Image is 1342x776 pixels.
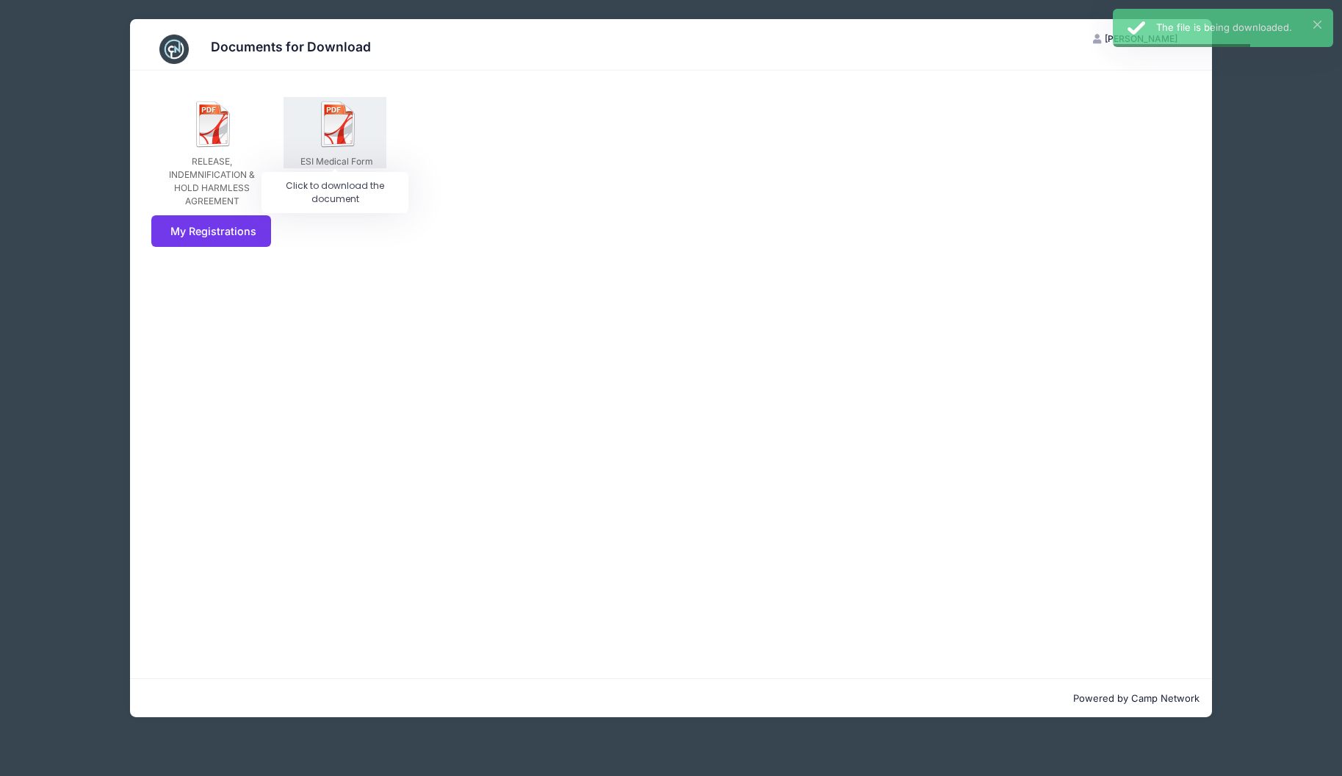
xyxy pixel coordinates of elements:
[1081,26,1191,51] button: [PERSON_NAME]
[1313,21,1321,29] button: ×
[190,101,237,148] img: ico_pdf.png
[315,101,362,148] img: ico_pdf.png
[159,35,189,64] img: CampNetwork
[287,155,386,168] div: ESI Medical Form
[151,215,271,247] a: My Registrations
[211,39,371,54] h3: Documents for Download
[1156,21,1321,35] div: The file is being downloaded.
[1105,33,1177,44] span: [PERSON_NAME]
[142,691,1199,706] p: Powered by Camp Network
[162,155,261,208] div: RELEASE, INDEMNIFICATION & HOLD HARMLESS AGREEMENT
[261,172,408,213] div: Click to download the document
